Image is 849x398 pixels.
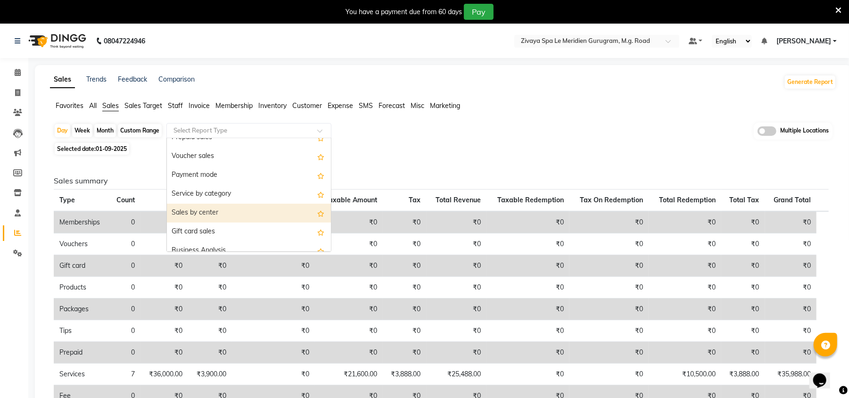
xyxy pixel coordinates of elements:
[315,277,383,298] td: ₹0
[158,75,195,83] a: Comparison
[486,277,569,298] td: ₹0
[325,196,377,204] span: Taxable Amount
[54,320,109,342] td: Tips
[109,298,140,320] td: 0
[55,143,129,155] span: Selected date:
[167,223,331,241] div: Gift card sales
[315,255,383,277] td: ₹0
[569,364,649,385] td: ₹0
[232,342,315,364] td: ₹0
[50,71,75,88] a: Sales
[765,277,817,298] td: ₹0
[427,211,487,233] td: ₹0
[649,320,721,342] td: ₹0
[102,101,119,110] span: Sales
[189,364,232,385] td: ₹3,900.00
[54,298,109,320] td: Packages
[785,75,835,89] button: Generate Report
[721,255,765,277] td: ₹0
[580,196,643,204] span: Tax On Redemption
[730,196,759,204] span: Total Tax
[258,101,287,110] span: Inventory
[292,101,322,110] span: Customer
[59,196,75,204] span: Type
[721,233,765,255] td: ₹0
[486,211,569,233] td: ₹0
[189,342,232,364] td: ₹0
[94,124,116,137] div: Month
[140,320,188,342] td: ₹0
[54,277,109,298] td: Products
[765,298,817,320] td: ₹0
[167,185,331,204] div: Service by category
[56,101,83,110] span: Favorites
[54,233,109,255] td: Vouchers
[140,233,188,255] td: ₹0
[780,126,829,136] span: Multiple Locations
[379,101,405,110] span: Forecast
[569,298,649,320] td: ₹0
[383,277,427,298] td: ₹0
[109,233,140,255] td: 0
[315,298,383,320] td: ₹0
[232,364,315,385] td: ₹0
[721,277,765,298] td: ₹0
[569,320,649,342] td: ₹0
[89,101,97,110] span: All
[409,196,421,204] span: Tax
[649,277,721,298] td: ₹0
[721,320,765,342] td: ₹0
[383,364,427,385] td: ₹3,888.00
[359,101,373,110] span: SMS
[317,170,324,181] span: Add this report to Favorites List
[486,364,569,385] td: ₹0
[317,207,324,219] span: Add this report to Favorites List
[55,124,70,137] div: Day
[109,364,140,385] td: 7
[427,342,487,364] td: ₹0
[427,233,487,255] td: ₹0
[140,298,188,320] td: ₹0
[232,255,315,277] td: ₹0
[383,342,427,364] td: ₹0
[118,75,147,83] a: Feedback
[649,211,721,233] td: ₹0
[427,277,487,298] td: ₹0
[765,342,817,364] td: ₹0
[116,196,135,204] span: Count
[140,364,188,385] td: ₹36,000.00
[383,298,427,320] td: ₹0
[104,28,145,54] b: 08047224946
[486,298,569,320] td: ₹0
[167,241,331,260] div: Business Analysis
[383,233,427,255] td: ₹0
[765,255,817,277] td: ₹0
[649,233,721,255] td: ₹0
[232,277,315,298] td: ₹0
[315,342,383,364] td: ₹0
[411,101,424,110] span: Misc
[765,211,817,233] td: ₹0
[721,342,765,364] td: ₹0
[765,233,817,255] td: ₹0
[54,211,109,233] td: Memberships
[72,124,92,137] div: Week
[317,245,324,257] span: Add this report to Favorites List
[721,211,765,233] td: ₹0
[317,189,324,200] span: Add this report to Favorites List
[232,320,315,342] td: ₹0
[140,255,188,277] td: ₹0
[315,320,383,342] td: ₹0
[486,342,569,364] td: ₹0
[774,196,811,204] span: Grand Total
[346,7,462,17] div: You have a payment due from 60 days
[649,298,721,320] td: ₹0
[315,364,383,385] td: ₹21,600.00
[167,166,331,185] div: Payment mode
[765,364,817,385] td: ₹35,988.00
[569,211,649,233] td: ₹0
[232,298,315,320] td: ₹0
[464,4,494,20] button: Pay
[649,364,721,385] td: ₹10,500.00
[24,28,89,54] img: logo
